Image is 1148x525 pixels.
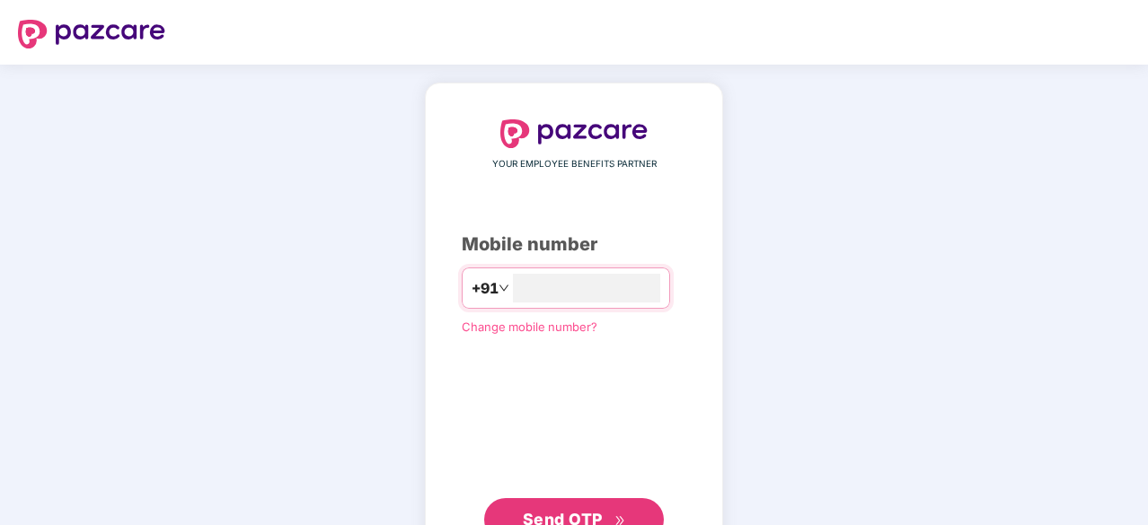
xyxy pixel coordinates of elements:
span: down [499,283,509,293]
span: +91 [472,277,499,300]
div: Mobile number [462,231,686,258]
img: logo [18,20,165,48]
span: YOUR EMPLOYEE BENEFITS PARTNER [492,157,657,171]
a: Change mobile number? [462,319,597,334]
img: logo [500,119,648,148]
